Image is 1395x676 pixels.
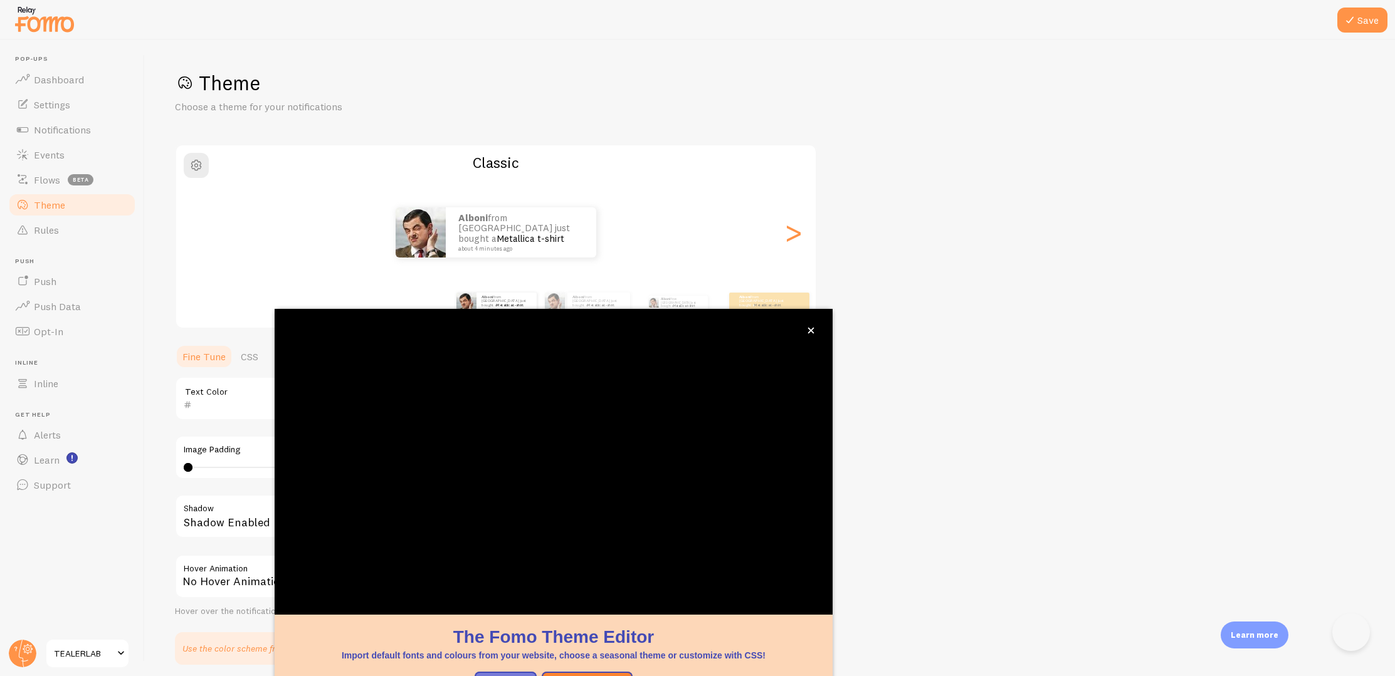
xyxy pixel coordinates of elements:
small: about 4 minutes ago [458,246,580,252]
a: Push [8,269,137,294]
small: about 4 minutes ago [572,308,624,310]
div: Hover over the notification for preview [175,606,551,617]
span: Inline [34,377,58,390]
span: Rules [34,224,59,236]
h1: Theme [175,70,1365,96]
span: Inline [15,359,137,367]
div: Learn more [1221,621,1288,648]
p: from [GEOGRAPHIC_DATA] just bought a [458,213,584,252]
p: Learn more [1231,629,1278,641]
a: Rules [8,217,137,242]
a: Inline [8,371,137,396]
a: Settings [8,92,137,117]
a: Metallica t-shirt [673,304,695,308]
iframe: Help Scout Beacon - Open [1332,613,1370,651]
p: from [GEOGRAPHIC_DATA] just bought a [661,296,703,309]
a: Fine Tune [175,344,233,369]
svg: <p>Watch New Feature Tutorials!</p> [66,452,78,464]
span: Flows [34,174,60,186]
button: close, [804,324,818,337]
a: Alerts [8,422,137,447]
p: from [GEOGRAPHIC_DATA] just bought a [739,294,789,310]
a: Theme [8,192,137,217]
img: fomo-relay-logo-orange.svg [13,3,76,35]
div: Shadow Enabled [175,494,551,540]
a: Metallica t-shirt [754,303,781,308]
p: from [GEOGRAPHIC_DATA] just bought a [572,294,625,310]
a: CSS [233,344,266,369]
span: Dashboard [34,73,84,86]
span: Alerts [34,429,61,441]
span: beta [68,174,93,185]
span: Support [34,479,71,491]
img: Fomo [456,293,476,313]
strong: alboni [458,212,488,224]
strong: alboni [739,294,751,299]
span: Push Data [34,300,81,313]
a: Flows beta [8,167,137,192]
a: Learn [8,447,137,472]
span: Events [34,148,65,161]
strong: alboni [482,294,493,299]
img: Fomo [545,293,565,313]
span: Push [34,275,56,288]
div: No Hover Animation [175,554,551,598]
a: Push Data [8,294,137,319]
small: about 4 minutes ago [739,308,788,310]
p: Use the color scheme from your website [182,642,340,655]
strong: alboni [572,294,584,299]
span: Push [15,257,137,266]
span: Pop-ups [15,55,137,63]
h1: The Fomo Theme Editor [290,625,818,649]
div: Next slide [786,187,801,278]
span: Notifications [34,123,91,136]
span: Opt-In [34,325,63,338]
a: Opt-In [8,319,137,344]
h2: Classic [176,153,816,172]
label: Image Padding [184,444,542,455]
span: Get Help [15,411,137,419]
a: Notifications [8,117,137,142]
img: Fomo [396,207,446,257]
a: Metallica t-shirt [497,232,564,244]
a: Support [8,472,137,497]
a: TEALERLAB [45,638,130,668]
p: Import default fonts and colours from your website, choose a seasonal theme or customize with CSS! [290,649,818,662]
p: Choose a theme for your notifications [175,100,476,114]
span: Theme [34,199,65,211]
span: Learn [34,454,60,466]
span: Settings [34,98,70,111]
a: Dashboard [8,67,137,92]
small: about 4 minutes ago [482,308,530,310]
a: Metallica t-shirt [497,303,524,308]
img: Fomo [648,298,658,308]
a: Metallica t-shirt [587,303,614,308]
a: Events [8,142,137,167]
span: TEALERLAB [54,646,113,661]
p: from [GEOGRAPHIC_DATA] just bought a [482,294,532,310]
strong: alboni [661,297,671,301]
